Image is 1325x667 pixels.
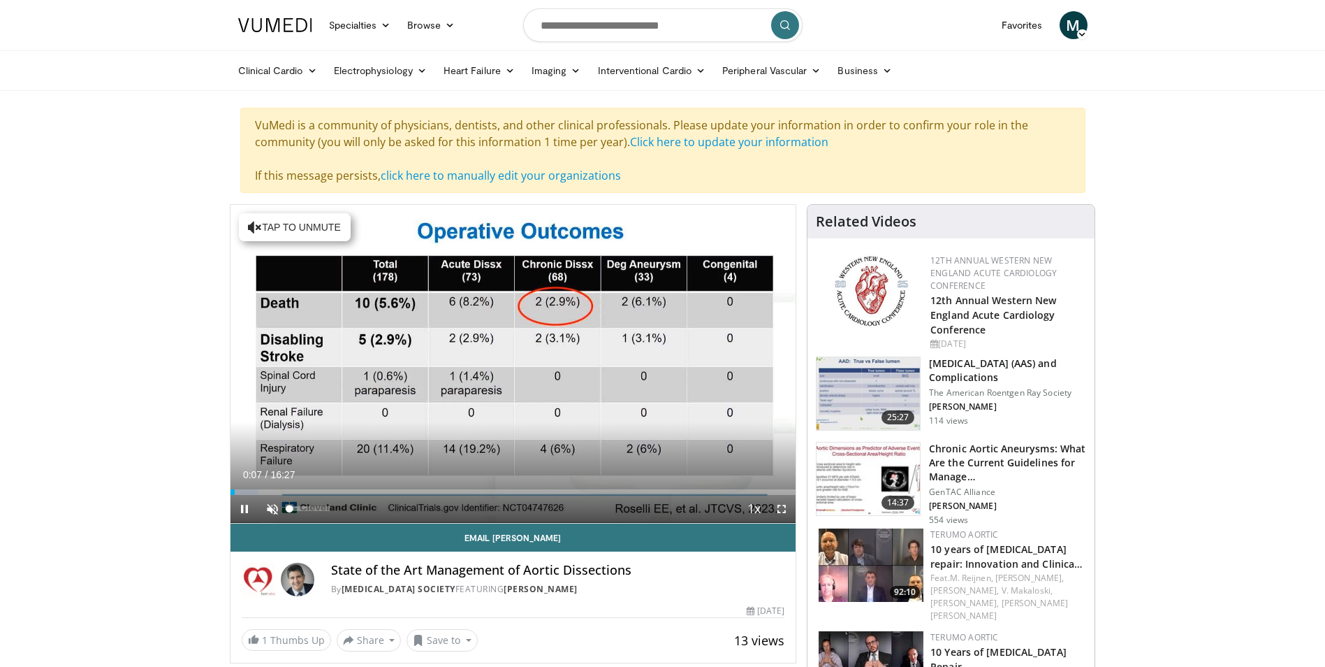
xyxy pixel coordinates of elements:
span: 92:10 [890,586,920,598]
a: Specialties [321,11,400,39]
a: 12th Annual Western New England Acute Cardiology Conference [930,294,1056,336]
span: 13 views [734,632,784,649]
a: 25:27 [MEDICAL_DATA] (AAS) and Complications The American Roentgen Ray Society [PERSON_NAME] 114 ... [816,357,1086,431]
p: [PERSON_NAME] [929,501,1086,512]
a: 12th Annual Western New England Acute Cardiology Conference [930,254,1057,292]
span: 25:27 [881,410,915,424]
button: Tap to unmute [239,213,351,241]
input: Search topics, interventions [523,8,803,42]
p: [PERSON_NAME] [929,401,1086,413]
a: Electrophysiology [325,57,435,85]
div: Progress Bar [230,489,796,495]
button: Unmute [258,495,286,523]
a: Favorites [993,11,1051,39]
span: 16:27 [270,469,295,480]
a: Terumo Aortic [930,631,998,643]
p: The American Roentgen Ray Society [929,387,1086,399]
a: Browse [399,11,463,39]
img: 6ccc95e5-92fb-4556-ac88-59144b238c7c.150x105_q85_crop-smart_upscale.jpg [817,357,920,430]
img: VuMedi Logo [238,18,312,32]
a: Peripheral Vascular [714,57,829,85]
a: 92:10 [819,529,923,602]
a: V. Makaloski, [1002,584,1053,596]
a: [MEDICAL_DATA] Society [342,583,455,595]
div: [DATE] [930,338,1083,350]
a: 14:37 Chronic Aortic Aneurysms: What Are the Current Guidelines for Manage… GenTAC Alliance [PERS... [816,442,1086,526]
h4: Related Videos [816,213,916,230]
a: [PERSON_NAME], [930,597,999,609]
h3: [MEDICAL_DATA] (AAS) and Complications [929,357,1086,385]
a: [PERSON_NAME] [PERSON_NAME] [930,597,1068,622]
div: By FEATURING [331,583,785,596]
span: / [265,469,268,480]
a: 1 Thumbs Up [242,629,331,651]
a: Clinical Cardio [230,57,325,85]
div: [DATE] [747,605,784,617]
h4: State of the Art Management of Aortic Dissections [331,563,785,578]
a: [PERSON_NAME], [930,584,999,596]
p: GenTAC Alliance [929,487,1086,498]
video-js: Video Player [230,205,796,524]
a: [PERSON_NAME], [995,572,1064,584]
a: Heart Failure [435,57,523,85]
div: Volume Level [290,506,330,511]
a: 10 years of [MEDICAL_DATA] repair: Innovation and Clinica… [930,543,1083,571]
div: VuMedi is a community of physicians, dentists, and other clinical professionals. Please update yo... [240,108,1085,193]
span: 0:07 [243,469,262,480]
span: 1 [262,633,268,647]
a: Business [829,57,900,85]
img: 0954f259-7907-4053-a817-32a96463ecc8.png.150x105_q85_autocrop_double_scale_upscale_version-0.2.png [833,254,910,328]
a: Interventional Cardio [590,57,715,85]
button: Playback Rate [740,495,768,523]
a: Terumo Aortic [930,529,998,540]
a: click here to manually edit your organizations [381,168,621,183]
button: Fullscreen [768,495,796,523]
button: Share [337,629,402,652]
a: M [1060,11,1088,39]
h3: Chronic Aortic Aneurysms: What Are the Current Guidelines for Manage… [929,442,1086,484]
img: bec577cb-9d8e-4971-b889-002fce88eee8.150x105_q85_crop-smart_upscale.jpg [819,529,923,602]
p: 554 views [929,515,968,526]
p: 114 views [929,415,968,426]
a: Email [PERSON_NAME] [230,524,796,552]
button: Pause [230,495,258,523]
a: [PERSON_NAME] [504,583,578,595]
a: M. Reijnen, [950,572,993,584]
img: 2c4468e2-298d-4c12-b84e-c79871de092d.150x105_q85_crop-smart_upscale.jpg [817,443,920,515]
img: Avatar [281,563,314,596]
a: Imaging [523,57,590,85]
a: Click here to update your information [630,134,828,150]
div: Feat. [930,572,1083,622]
span: 14:37 [881,496,915,510]
button: Save to [407,629,478,652]
img: Heart Valve Society [242,563,275,596]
